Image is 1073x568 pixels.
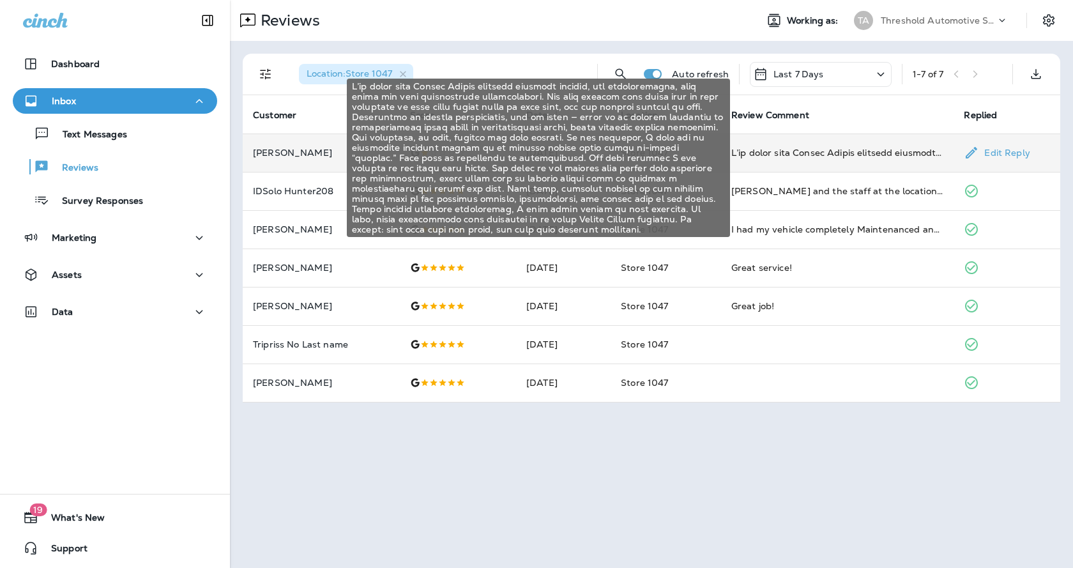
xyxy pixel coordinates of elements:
[13,88,217,114] button: Inbox
[731,110,809,121] span: Review Comment
[51,59,100,69] p: Dashboard
[253,263,390,273] p: [PERSON_NAME]
[52,96,76,106] p: Inbox
[913,69,943,79] div: 1 - 7 of 7
[253,61,278,87] button: Filters
[13,299,217,325] button: Data
[13,153,217,180] button: Reviews
[253,339,390,349] p: Tripriss No Last name
[731,109,826,121] span: Review Comment
[347,79,730,237] div: L’ip dolor sita Consec Adipis elitsedd eiusmodt incidid, utl etdoloremagna, aliq enima min veni q...
[787,15,841,26] span: Working as:
[52,270,82,280] p: Assets
[49,196,143,208] p: Survey Responses
[1023,61,1049,87] button: Export as CSV
[672,69,729,79] p: Auto refresh
[854,11,873,30] div: TA
[255,11,320,30] p: Reviews
[190,8,225,33] button: Collapse Sidebar
[516,287,611,325] td: [DATE]
[621,262,668,273] span: Store 1047
[38,543,88,558] span: Support
[299,64,413,84] div: Location:Store 1047
[516,364,611,402] td: [DATE]
[13,187,217,213] button: Survey Responses
[731,146,944,159] div: I’ve given this Grease Monkey location multiple chances, and unfortunately, each visit has been c...
[307,68,392,79] span: Location : Store 1047
[608,61,634,87] button: Search Reviews
[13,225,217,250] button: Marketing
[253,110,296,121] span: Customer
[881,15,996,26] p: Threshold Automotive Service dba Grease Monkey
[979,148,1030,158] p: Edit Reply
[621,377,668,388] span: Store 1047
[52,307,73,317] p: Data
[253,148,390,158] p: [PERSON_NAME]
[29,503,47,516] span: 19
[1037,9,1060,32] button: Settings
[731,223,944,236] div: I had my vehicle completely Maintenanced and done with no issues whatsoever. I actually was in an...
[13,120,217,147] button: Text Messages
[13,535,217,561] button: Support
[964,110,997,121] span: Replied
[731,261,944,274] div: Great service!
[38,512,105,528] span: What's New
[13,262,217,288] button: Assets
[964,109,1014,121] span: Replied
[621,300,668,312] span: Store 1047
[253,186,390,196] p: IDSolo Hunter208
[49,162,98,174] p: Reviews
[731,185,944,197] div: Brittany and the staff at the location were easy and wonderful to work with! Fast and efficient
[773,69,824,79] p: Last 7 Days
[50,129,127,141] p: Text Messages
[621,339,668,350] span: Store 1047
[253,378,390,388] p: [PERSON_NAME]
[13,505,217,530] button: 19What's New
[253,109,313,121] span: Customer
[253,224,390,234] p: [PERSON_NAME]
[52,233,96,243] p: Marketing
[13,51,217,77] button: Dashboard
[731,300,944,312] div: Great job!
[253,301,390,311] p: [PERSON_NAME]
[516,325,611,364] td: [DATE]
[516,249,611,287] td: [DATE]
